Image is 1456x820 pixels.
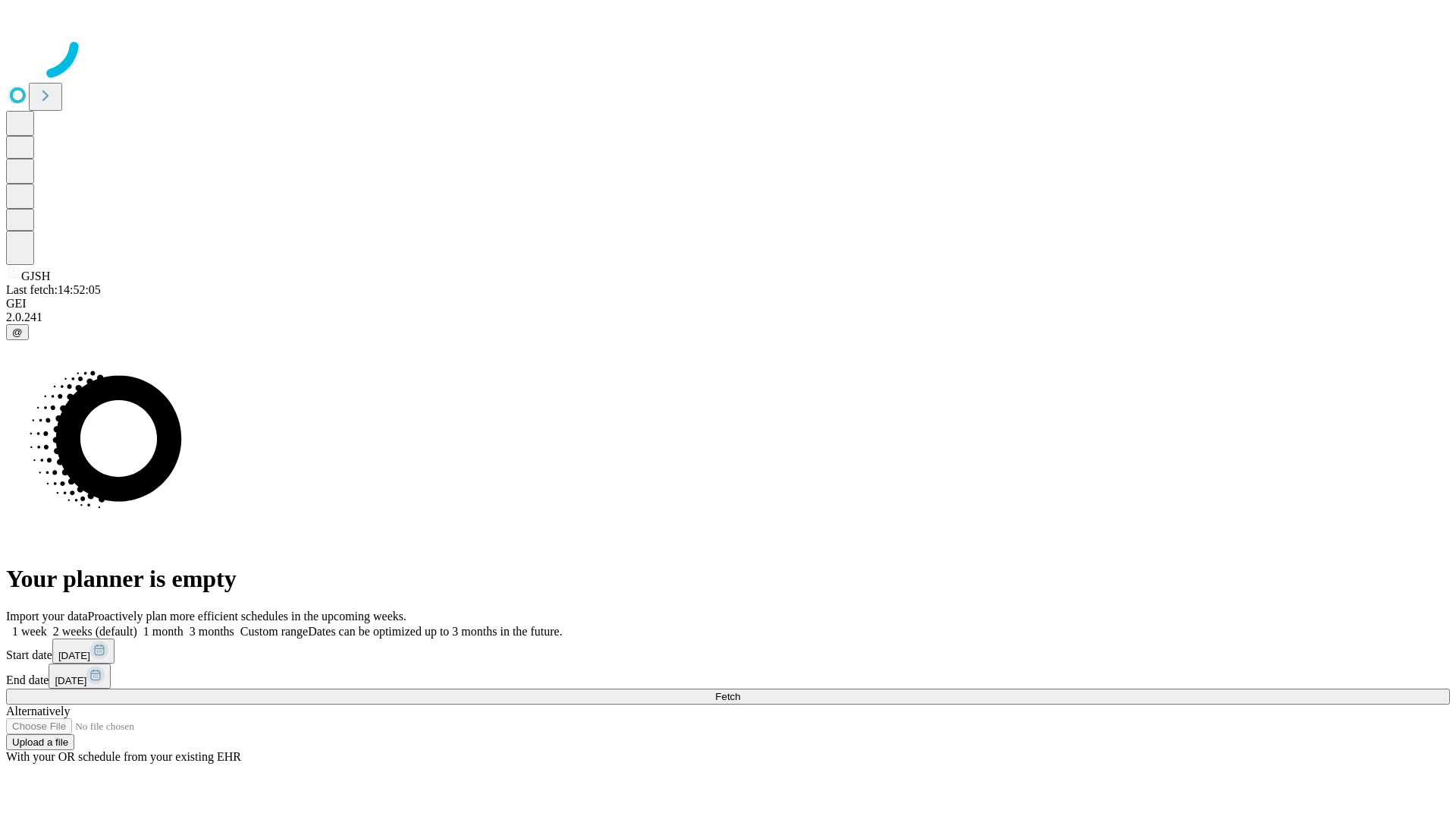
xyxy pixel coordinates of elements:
[6,311,1450,324] div: 2.0.241
[6,610,88,623] span: Import your data
[190,625,234,638] span: 3 months
[88,610,406,623] span: Proactively plan more efficient schedules in the upcoming weeks.
[6,297,1450,311] div: GEI
[49,664,111,689] button: [DATE]
[715,691,740,702] span: Fetch
[58,650,90,661] span: [DATE]
[6,664,1450,689] div: End date
[6,734,74,750] button: Upload a file
[308,625,562,638] span: Dates can be optimized up to 3 months in the future.
[143,625,184,638] span: 1 month
[53,625,137,638] span: 2 weeks (default)
[52,639,115,664] button: [DATE]
[6,705,70,717] span: Alternatively
[6,689,1450,705] button: Fetch
[21,270,50,282] span: GJSH
[240,625,308,638] span: Custom range
[6,750,241,763] span: With your OR schedule from your existing EHR
[6,283,101,296] span: Last fetch: 14:52:05
[6,639,1450,664] div: Start date
[6,565,1450,593] h1: Your planner is empty
[6,324,29,340] button: @
[12,625,47,638] span: 1 week
[12,326,23,338] span: @
[55,675,86,686] span: [DATE]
